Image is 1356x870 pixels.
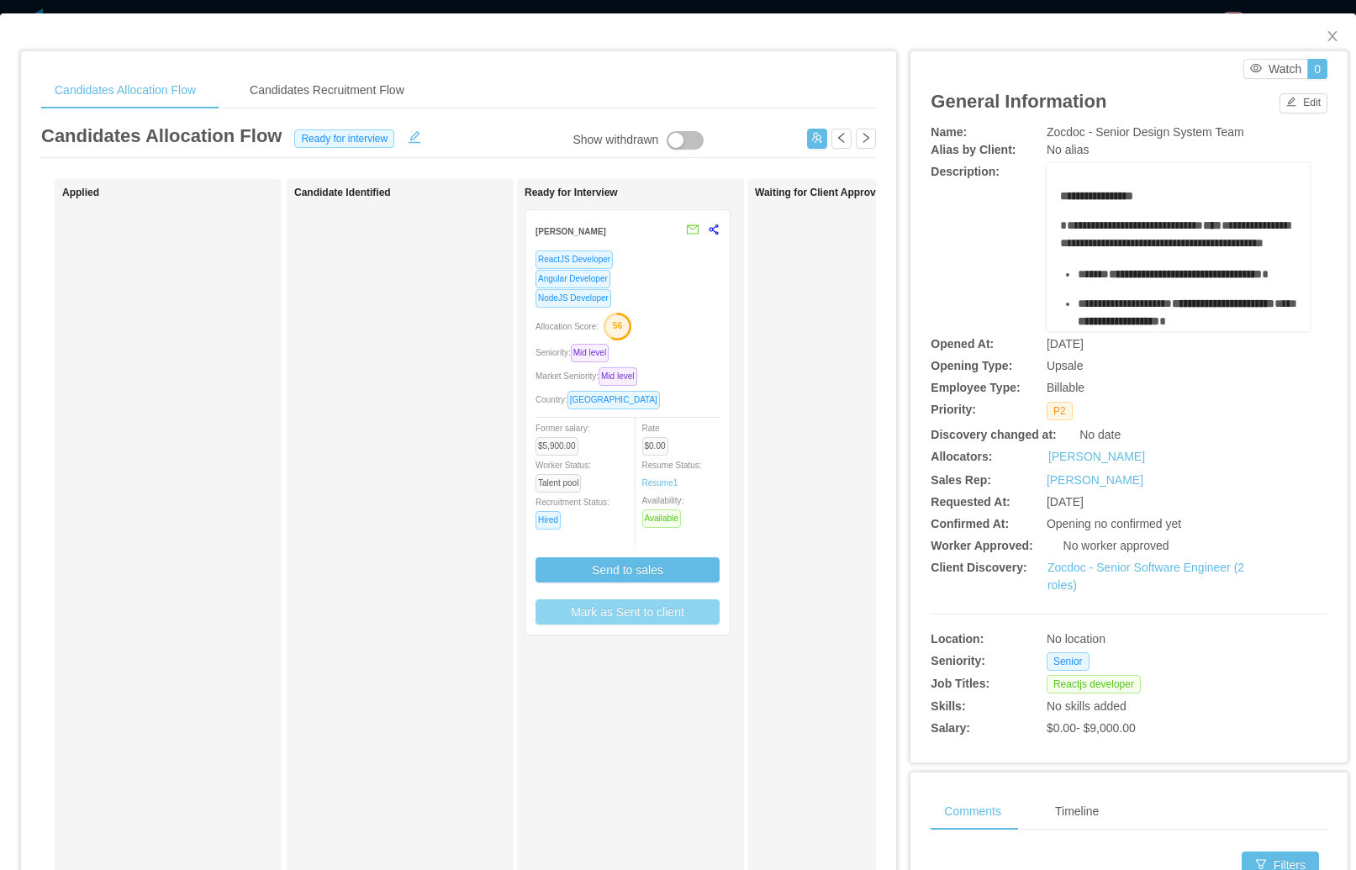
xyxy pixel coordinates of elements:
span: Reactjs developer [1047,675,1141,693]
span: No worker approved [1063,539,1169,552]
span: $0.00 - $9,000.00 [1047,721,1136,735]
b: Location: [931,632,984,646]
span: Talent pool [536,474,581,493]
button: 0 [1307,59,1327,79]
span: Available [642,509,681,528]
div: No location [1047,630,1245,648]
button: 56 [599,312,632,339]
span: [GEOGRAPHIC_DATA] [567,391,660,409]
span: Upsale [1047,359,1084,372]
span: $0.00 [642,437,668,456]
b: Allocators: [931,450,992,463]
b: Job Titles: [931,677,989,690]
span: Zocdoc - Senior Design System Team [1047,125,1244,139]
button: mail [678,217,699,244]
span: Billable [1047,381,1084,394]
span: share-alt [708,224,720,235]
button: icon: usergroup-add [807,129,827,149]
h1: Candidate Identified [294,187,530,199]
b: Opened At: [931,337,994,351]
span: Seniority: [536,348,615,357]
b: Worker Approved: [931,539,1032,552]
span: Market Seniority: [536,372,644,381]
span: Availability: [642,496,688,523]
b: Name: [931,125,967,139]
a: Zocdoc - Senior Software Engineer (2 roles) [1047,561,1244,592]
div: Timeline [1042,793,1112,830]
h1: Waiting for Client Approval [755,187,990,199]
h1: Ready for Interview [525,187,760,199]
strong: [PERSON_NAME] [536,227,606,236]
b: Confirmed At: [931,517,1009,530]
span: Hired [536,511,561,530]
span: NodeJS Developer [536,289,611,308]
button: Close [1309,13,1356,61]
span: No alias [1047,143,1090,156]
div: Candidates Allocation Flow [41,71,209,109]
b: Salary: [931,721,970,735]
a: [PERSON_NAME] [1048,448,1145,466]
span: Former salary: [536,424,589,451]
b: Skills: [931,699,965,713]
span: No date [1079,428,1121,441]
span: No skills added [1047,699,1126,713]
button: Mark as Sent to client [536,599,720,625]
span: Allocation Score: [536,322,599,331]
span: $5,900.00 [536,437,578,456]
a: [PERSON_NAME] [1047,473,1143,487]
span: [DATE] [1047,495,1084,509]
span: Senior [1047,652,1090,671]
b: Priority: [931,403,976,416]
span: Ready for interview [294,129,394,148]
article: Candidates Allocation Flow [41,122,282,150]
b: Sales Rep: [931,473,991,487]
span: Angular Developer [536,270,610,288]
div: Comments [931,793,1015,830]
button: icon: left [831,129,852,149]
span: ReactJS Developer [536,250,613,269]
span: Worker Status: [536,461,591,488]
b: Seniority: [931,654,985,667]
span: Recruitment Status: [536,498,609,525]
b: Opening Type: [931,359,1012,372]
b: Description: [931,165,1000,178]
button: icon: edit [401,127,428,144]
b: Alias by Client: [931,143,1016,156]
span: Mid level [571,344,609,362]
button: icon: right [856,129,876,149]
i: icon: close [1326,29,1339,43]
div: Show withdrawn [572,131,658,150]
text: 56 [613,320,623,330]
div: Candidates Recruitment Flow [236,71,418,109]
span: Country: [536,395,667,404]
span: Resume Status: [642,461,702,488]
div: rdw-wrapper [1047,163,1311,331]
button: Send to sales [536,557,720,583]
span: Mid level [599,367,636,386]
article: General Information [931,87,1106,115]
button: icon: editEdit [1279,93,1327,113]
b: Client Discovery: [931,561,1026,574]
div: rdw-editor [1060,187,1298,356]
a: Resume1 [642,477,678,489]
b: Requested At: [931,495,1010,509]
span: Rate [642,424,675,451]
b: Employee Type: [931,381,1020,394]
span: P2 [1047,402,1073,420]
span: Opening no confirmed yet [1047,517,1181,530]
b: Discovery changed at: [931,428,1056,441]
span: [DATE] [1047,337,1084,351]
button: icon: eyeWatch [1243,59,1308,79]
h1: Applied [62,187,298,199]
